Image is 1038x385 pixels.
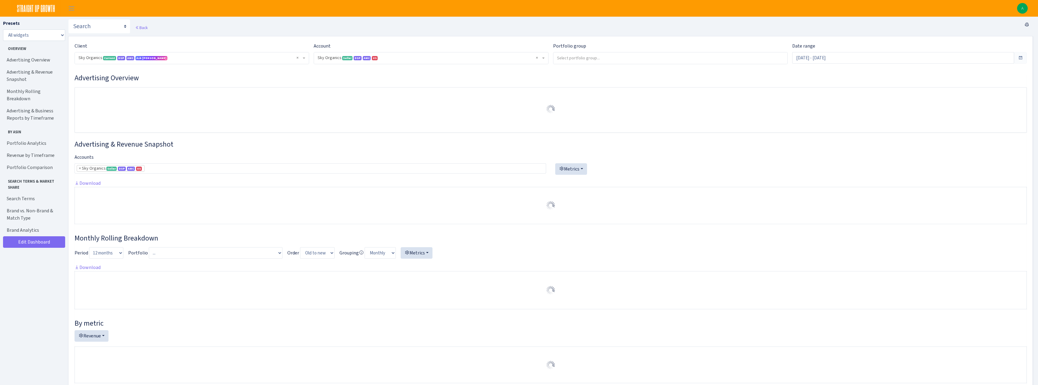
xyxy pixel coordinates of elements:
[117,56,125,60] span: DSP
[3,54,64,66] a: Advertising Overview
[75,74,1027,82] h3: Widget #1
[1017,3,1028,14] a: A
[106,167,117,171] span: Seller
[135,56,167,60] span: Ask [PERSON_NAME]
[75,234,1027,243] h3: Widget #38
[127,167,135,171] span: Amazon Marketing Cloud
[75,42,87,50] label: Client
[136,56,166,60] span: SUG AI Assistant
[78,55,302,61] span: Sky Organics <span class="badge badge-success">Current</span><span class="badge badge-primary">DS...
[75,330,108,342] button: Revenue
[792,42,815,50] label: Date range
[553,52,787,63] input: Select portfolio group...
[296,55,299,61] span: Remove all items
[555,163,587,175] button: Metrics
[3,176,63,190] span: Search Terms & Market Share
[287,249,299,257] label: Order
[1017,3,1028,14] img: Angela Sun
[79,165,81,171] span: ×
[136,167,142,171] span: US
[3,236,65,248] a: Edit Dashboard
[354,56,362,60] span: DSP
[75,319,1027,328] h4: By metric
[128,249,148,257] label: Portfolio
[372,56,378,60] span: US
[339,249,364,257] label: Grouping
[318,55,541,61] span: Sky Organics <span class="badge badge-success">Seller</span><span class="badge badge-primary">DSP...
[77,165,145,172] li: Sky Organics <span class="badge badge-success">Seller</span><span class="badge badge-primary">DSP...
[135,25,148,30] a: Back
[75,264,101,270] a: Download
[3,161,64,174] a: Portfolio Comparison
[3,66,64,85] a: Advertising & Revenue Snapshot
[3,193,64,205] a: Search Terms
[3,149,64,161] a: Revenue by Timeframe
[536,55,538,61] span: Remove all items
[75,180,101,186] a: Download
[64,3,79,13] button: Toggle navigation
[546,104,556,114] img: Preloader
[3,20,20,27] label: Presets
[3,205,64,224] a: Brand vs. Non-Brand & Match Type
[75,154,94,161] label: Accounts
[75,249,88,257] label: Period
[363,56,371,60] span: Amazon Marketing Cloud
[3,137,64,149] a: Portfolio Analytics
[359,250,364,255] i: Avg. daily only for these metrics:<br> Sessions<br> Units<br> Revenue<br> Spend<br> Ad Sales<br> ...
[3,85,64,105] a: Monthly Rolling Breakdown
[103,56,116,60] span: Current
[3,127,63,135] span: By ASIN
[118,167,126,171] span: DSP
[546,285,556,295] img: Preloader
[546,360,556,370] img: Preloader
[3,224,64,236] a: Brand Analytics
[3,105,64,124] a: Advertising & Business Reports by Timeframe
[126,56,134,60] span: Amazon Marketing Cloud
[75,140,1027,149] h3: Widget #2
[314,52,548,64] span: Sky Organics <span class="badge badge-success">Seller</span><span class="badge badge-primary">DSP...
[3,43,63,51] span: Overview
[342,56,352,60] span: Seller
[401,247,432,259] button: Metrics
[314,42,331,50] label: Account
[75,52,309,64] span: Sky Organics <span class="badge badge-success">Current</span><span class="badge badge-primary">DS...
[553,42,586,50] label: Portfolio group
[546,201,556,210] img: Preloader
